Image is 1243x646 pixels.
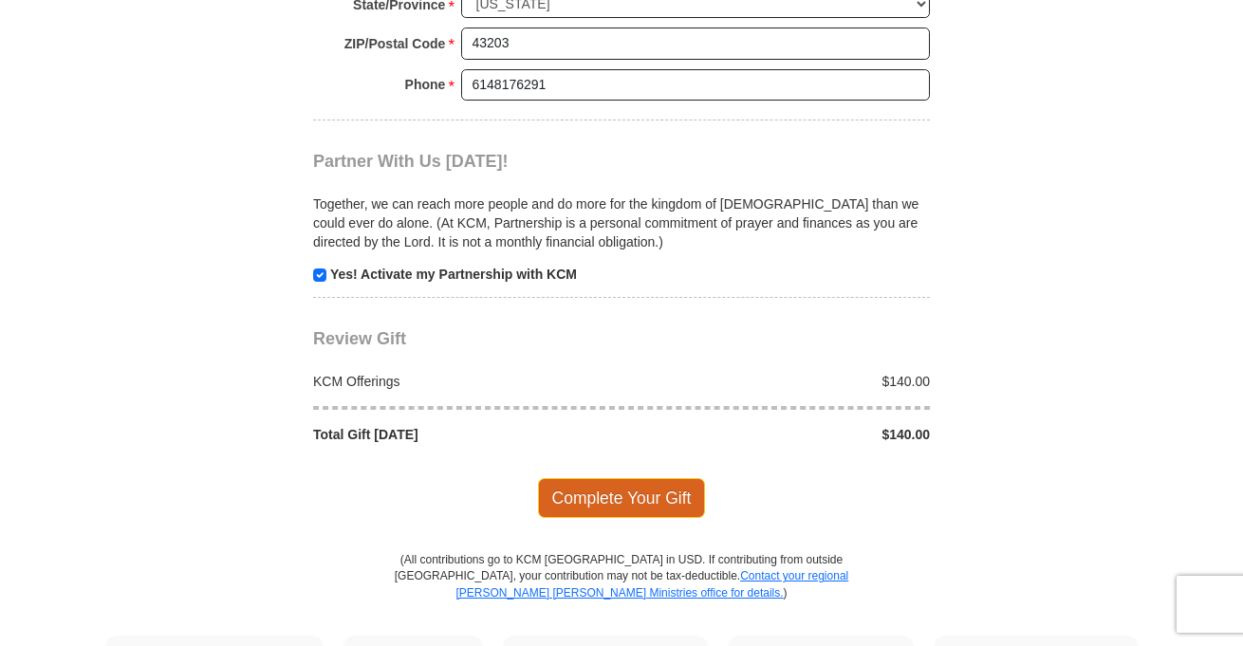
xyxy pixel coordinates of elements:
strong: Yes! Activate my Partnership with KCM [330,267,577,282]
span: Complete Your Gift [538,478,706,518]
div: Total Gift [DATE] [304,425,622,444]
p: (All contributions go to KCM [GEOGRAPHIC_DATA] in USD. If contributing from outside [GEOGRAPHIC_D... [394,552,849,635]
strong: Phone [405,71,446,98]
div: $140.00 [621,425,940,444]
div: KCM Offerings [304,372,622,391]
div: $140.00 [621,372,940,391]
span: Review Gift [313,329,406,348]
p: Together, we can reach more people and do more for the kingdom of [DEMOGRAPHIC_DATA] than we coul... [313,194,930,251]
strong: ZIP/Postal Code [344,30,446,57]
a: Contact your regional [PERSON_NAME] [PERSON_NAME] Ministries office for details. [455,569,848,599]
span: Partner With Us [DATE]! [313,152,509,171]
